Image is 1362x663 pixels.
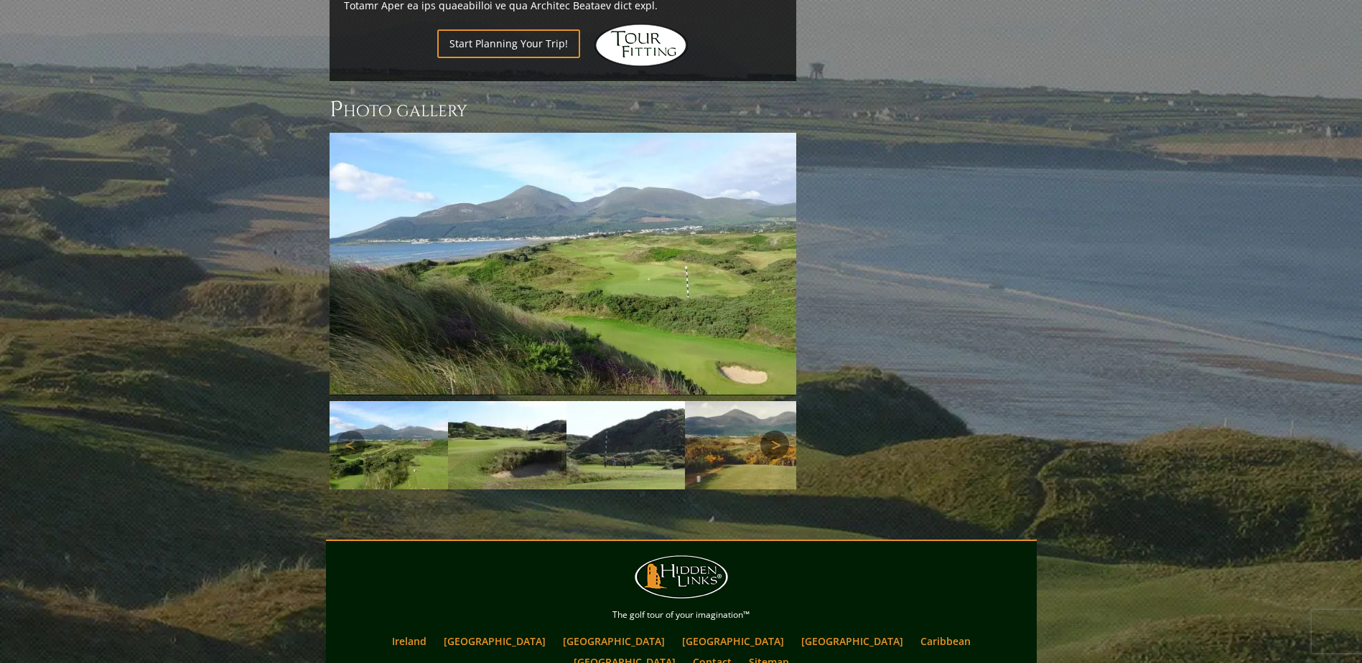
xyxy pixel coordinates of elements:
[913,631,978,652] a: Caribbean
[794,631,910,652] a: [GEOGRAPHIC_DATA]
[675,631,791,652] a: [GEOGRAPHIC_DATA]
[330,95,796,124] h3: Photo Gallery
[594,24,688,67] img: Hidden Links
[556,631,672,652] a: [GEOGRAPHIC_DATA]
[330,607,1033,623] p: The golf tour of your imagination™
[337,431,365,459] a: Previous
[437,29,580,57] a: Start Planning Your Trip!
[437,631,553,652] a: [GEOGRAPHIC_DATA]
[385,631,434,652] a: Ireland
[760,431,789,459] a: Next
